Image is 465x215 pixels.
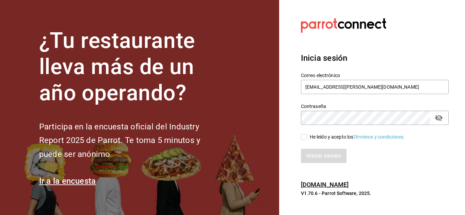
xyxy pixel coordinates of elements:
div: He leído y acepto los [310,133,405,141]
h2: Participa en la encuesta oficial del Industry Report 2025 de Parrot. Te toma 5 minutos y puede se... [39,120,223,161]
h1: ¿Tu restaurante lleva más de un año operando? [39,28,223,106]
label: Contraseña [301,104,449,109]
h3: Inicia sesión [301,52,449,64]
p: V1.70.6 - Parrot Software, 2025. [301,190,449,197]
label: Correo electrónico [301,73,449,78]
input: Ingresa tu correo electrónico [301,80,449,94]
a: Ir a la encuesta [39,176,96,186]
a: [DOMAIN_NAME] [301,181,349,188]
a: Términos y condiciones. [353,134,405,140]
button: passwordField [433,112,445,124]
